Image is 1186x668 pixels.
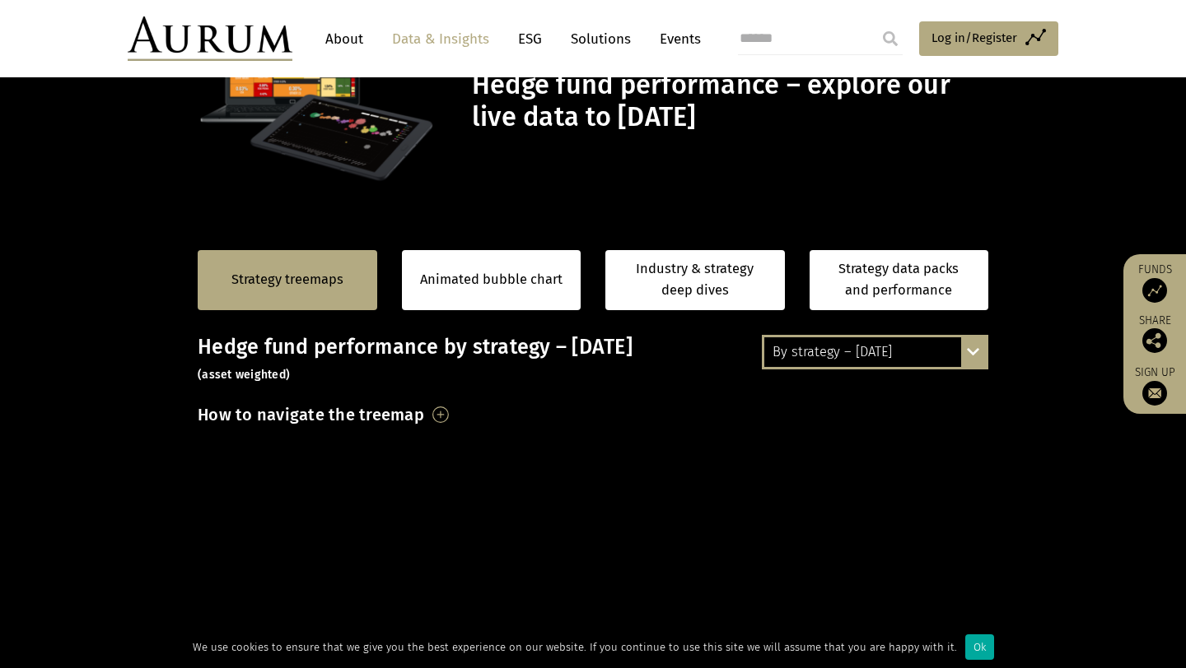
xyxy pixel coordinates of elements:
div: Ok [965,634,994,660]
small: (asset weighted) [198,368,290,382]
a: Animated bubble chart [420,269,563,290]
img: Access Funds [1142,278,1167,303]
img: Share this post [1142,328,1167,353]
div: By strategy – [DATE] [764,337,986,367]
a: Strategy treemaps [231,269,343,290]
a: Data & Insights [384,24,497,54]
a: ESG [510,24,550,54]
a: Sign up [1132,365,1178,406]
a: Funds [1132,262,1178,303]
input: Submit [874,22,907,55]
a: Log in/Register [919,21,1058,56]
img: Aurum [128,16,292,61]
h1: Hedge fund performance – explore our live data to [DATE] [472,69,984,133]
span: Log in/Register [932,28,1017,48]
img: Sign up to our newsletter [1142,381,1167,406]
a: Solutions [563,24,639,54]
a: Events [651,24,701,54]
a: Industry & strategy deep dives [605,250,785,310]
a: About [317,24,371,54]
a: Strategy data packs and performance [810,250,989,310]
h3: How to navigate the treemap [198,401,424,429]
h3: Hedge fund performance by strategy – [DATE] [198,335,988,384]
div: Share [1132,315,1178,353]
